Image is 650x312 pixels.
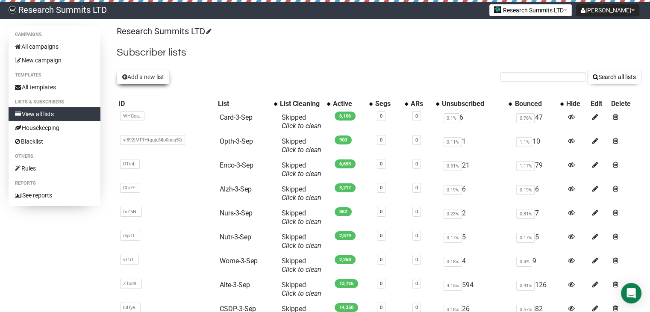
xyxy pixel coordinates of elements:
[516,137,532,147] span: 1.1%
[411,100,432,108] div: ARs
[9,80,100,94] a: All templates
[516,161,535,171] span: 1.17%
[566,100,587,108] div: Hide
[516,185,535,195] span: 0.19%
[513,230,564,253] td: 5
[9,6,16,14] img: bccbfd5974049ef095ce3c15df0eef5a
[280,100,323,108] div: List Cleaning
[440,110,513,134] td: 6
[335,207,352,216] span: 862
[380,305,382,310] a: 0
[120,255,139,265] span: vTtrf..
[513,253,564,277] td: 9
[9,178,100,188] li: Reports
[9,135,100,148] a: Blacklist
[9,121,100,135] a: Housekeeping
[374,98,409,110] th: Segs: No sort applied, activate to apply an ascending sort
[513,134,564,158] td: 10
[444,209,462,219] span: 0.23%
[331,98,373,110] th: Active: No sort applied, activate to apply an ascending sort
[380,233,382,238] a: 0
[415,137,418,143] a: 0
[220,185,252,193] a: Alzh-3-Sep
[513,98,564,110] th: Bounced: No sort applied, activate to apply an ascending sort
[440,182,513,206] td: 6
[120,207,142,217] span: tuZ5N..
[120,231,140,241] span: dqv1f..
[516,233,535,243] span: 0.17%
[335,231,356,240] span: 2,879
[380,281,382,286] a: 0
[335,159,356,168] span: 6,653
[333,100,365,108] div: Active
[444,137,462,147] span: 0.11%
[444,185,462,195] span: 0.19%
[9,97,100,107] li: Lists & subscribers
[380,257,382,262] a: 0
[120,111,144,121] span: WHGoa..
[440,158,513,182] td: 21
[444,281,462,291] span: 4.15%
[9,162,100,175] a: Rules
[380,185,382,191] a: 0
[415,209,418,215] a: 0
[444,113,459,123] span: 0.1%
[282,241,321,250] a: Click to clean
[576,4,639,16] button: [PERSON_NAME]
[516,281,535,291] span: 0.91%
[335,255,356,264] span: 2,268
[589,98,609,110] th: Edit: No sort applied, sorting is disabled
[120,135,185,145] span: yI892jMPfHtggjqNlo0aeq5Q
[380,209,382,215] a: 0
[444,257,462,267] span: 0.18%
[513,277,564,301] td: 126
[440,206,513,230] td: 2
[282,122,321,130] a: Click to clean
[216,98,278,110] th: List: No sort applied, activate to apply an ascending sort
[220,113,253,121] a: Card-3-Sep
[282,281,321,297] span: Skipped
[9,40,100,53] a: All campaigns
[440,277,513,301] td: 594
[440,253,513,277] td: 4
[220,209,253,217] a: Nurs-3-Sep
[282,185,321,202] span: Skipped
[409,98,440,110] th: ARs: No sort applied, activate to apply an ascending sort
[117,70,170,84] button: Add a new list
[120,279,142,288] span: ZTo89..
[440,98,513,110] th: Unsubscribed: No sort applied, activate to apply an ascending sort
[278,98,331,110] th: List Cleaning: No sort applied, activate to apply an ascending sort
[565,98,589,110] th: Hide: No sort applied, sorting is disabled
[282,146,321,154] a: Click to clean
[516,209,535,219] span: 0.81%
[513,182,564,206] td: 6
[415,257,418,262] a: 0
[415,233,418,238] a: 0
[380,137,382,143] a: 0
[282,218,321,226] a: Click to clean
[415,305,418,310] a: 0
[282,170,321,178] a: Click to clean
[515,100,556,108] div: Bounced
[516,257,532,267] span: 0.4%
[282,113,321,130] span: Skipped
[282,194,321,202] a: Click to clean
[513,206,564,230] td: 7
[220,137,253,145] a: Opth-3-Sep
[9,53,100,67] a: New campaign
[335,135,352,144] span: 900
[118,100,215,108] div: ID
[282,209,321,226] span: Skipped
[444,161,462,171] span: 0.31%
[335,183,356,192] span: 3,217
[442,100,504,108] div: Unsubscribed
[415,281,418,286] a: 0
[117,98,216,110] th: ID: No sort applied, sorting is disabled
[335,112,356,121] span: 6,106
[9,107,100,121] a: View all lists
[513,158,564,182] td: 79
[440,230,513,253] td: 5
[117,45,641,60] h2: Subscriber lists
[380,161,382,167] a: 0
[218,100,270,108] div: List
